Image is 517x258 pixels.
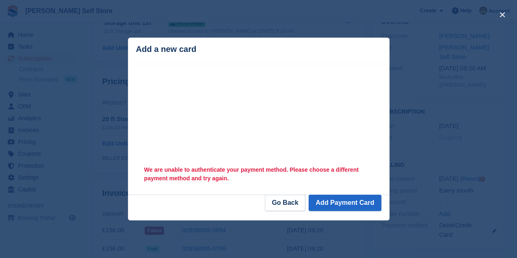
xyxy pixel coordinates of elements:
a: Go Back [265,195,305,211]
button: Add Payment Card [309,195,381,211]
div: We are unable to authenticate your payment method. Please choose a different payment method and t... [136,162,381,185]
iframe: Secure payment input frame [134,62,383,163]
div: Add a new card [136,45,381,54]
button: close [496,8,509,21]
